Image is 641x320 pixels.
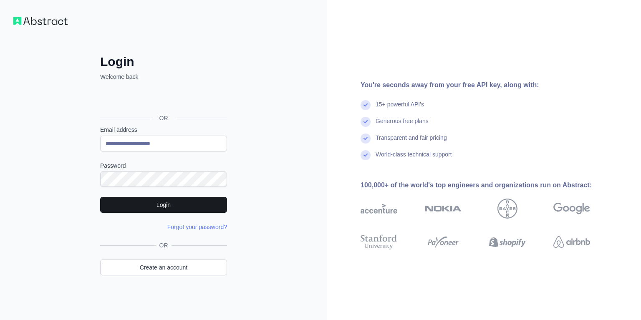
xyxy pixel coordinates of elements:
div: Generous free plans [376,117,429,134]
img: airbnb [553,233,590,251]
img: check mark [361,100,371,110]
a: Forgot your password? [167,224,227,230]
div: 15+ powerful API's [376,100,424,117]
img: accenture [361,199,397,219]
button: Login [100,197,227,213]
img: check mark [361,150,371,160]
img: check mark [361,134,371,144]
span: OR [156,241,172,249]
a: Create an account [100,260,227,275]
img: google [553,199,590,219]
label: Password [100,161,227,170]
img: stanford university [361,233,397,251]
div: World-class technical support [376,150,452,167]
label: Email address [100,126,227,134]
img: shopify [489,233,526,251]
iframe: Sign in with Google Button [96,90,230,108]
h2: Login [100,54,227,69]
div: Transparent and fair pricing [376,134,447,150]
img: check mark [361,117,371,127]
img: bayer [497,199,517,219]
img: nokia [425,199,462,219]
p: Welcome back [100,73,227,81]
img: Workflow [13,17,68,25]
img: payoneer [425,233,462,251]
span: OR [153,114,175,122]
div: You're seconds away from your free API key, along with: [361,80,617,90]
div: 100,000+ of the world's top engineers and organizations run on Abstract: [361,180,617,190]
